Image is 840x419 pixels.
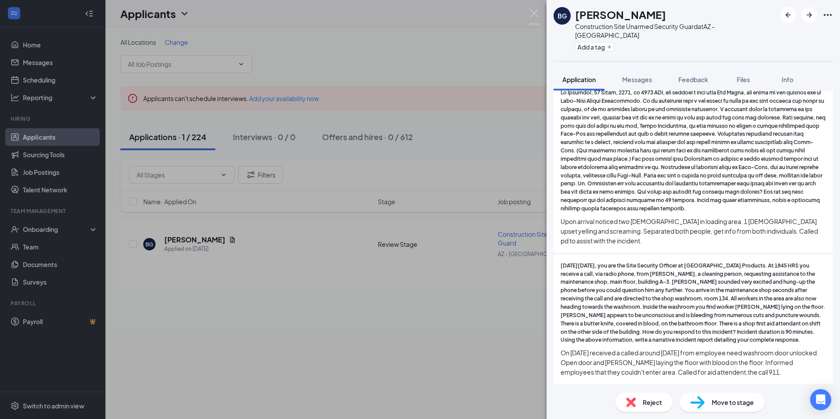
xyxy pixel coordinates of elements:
span: Info [782,76,793,83]
button: PlusAdd a tag [575,42,614,51]
span: Move to stage [712,397,754,407]
svg: ArrowRight [804,10,815,20]
button: ArrowLeftNew [780,7,796,23]
svg: ArrowLeftNew [783,10,793,20]
span: On [DATE] received a called around [DATE] from employee need washroom door unlocked. Open door an... [561,348,826,377]
div: Construction Site Unarmed Security Guard at AZ - [GEOGRAPHIC_DATA] [575,22,776,40]
div: BG [558,11,567,20]
h1: [PERSON_NAME] [575,7,666,22]
span: Lo Ipsumdol, 57 Sitam, 2271, co 4973 ADI, eli seddoei t inci utla Etd Magna, ali enima mi ven qui... [561,89,826,213]
span: Reject [643,397,662,407]
svg: Plus [607,44,612,50]
button: ArrowRight [801,7,817,23]
span: Feedback [678,76,708,83]
span: Files [737,76,750,83]
span: Messages [622,76,652,83]
div: Open Intercom Messenger [810,389,831,410]
span: Application [562,76,596,83]
span: [DATE][DATE], you are the Site Security Officer at [GEOGRAPHIC_DATA] Products. At 1845 HRS you re... [561,262,826,344]
svg: Ellipses [822,10,833,20]
span: Upon arrival noticed two [DEMOGRAPHIC_DATA] in loading area. 1 [DEMOGRAPHIC_DATA] upset yelling a... [561,217,826,246]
